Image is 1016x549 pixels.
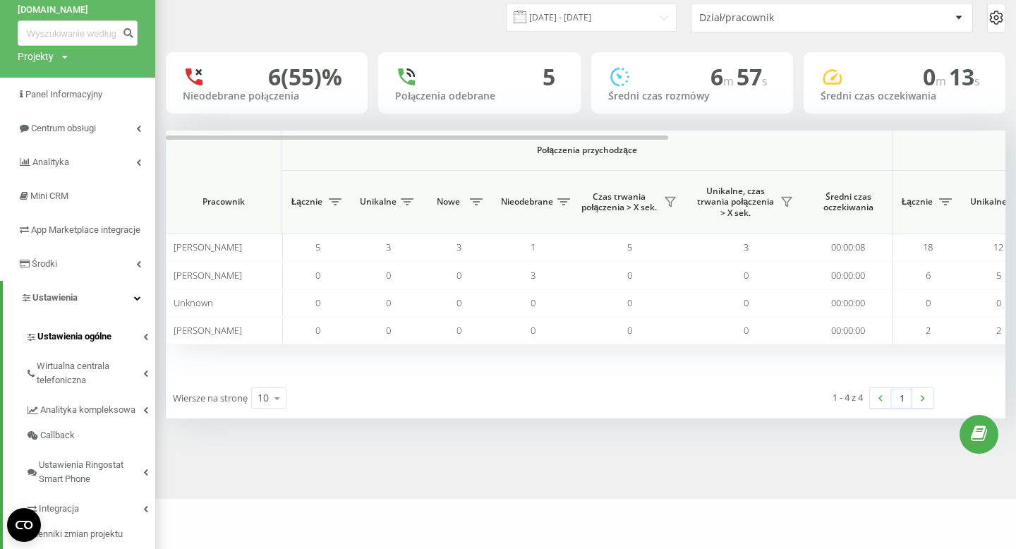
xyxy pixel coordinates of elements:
span: Ustawienia ogólne [37,330,111,344]
button: Open CMP widget [7,508,41,542]
span: 0 [386,269,391,282]
span: 0 [456,296,461,309]
span: 0 [744,269,749,282]
input: Wyszukiwanie według numeru [18,20,138,46]
span: 5 [996,269,1001,282]
span: Unknown [174,296,213,309]
span: 3 [744,241,749,253]
span: 6 [926,269,931,282]
span: Łącznie [900,196,935,207]
span: Pracownik [178,196,270,207]
span: Panel Informacyjny [25,89,102,99]
div: Dział/pracownik [699,12,868,24]
span: 18 [923,241,933,253]
span: s [762,73,768,89]
span: Nieodebrane [501,196,553,207]
span: 0 [926,296,931,309]
span: 0 [531,296,536,309]
td: 00:00:00 [804,317,893,344]
span: [PERSON_NAME] [174,269,242,282]
span: 57 [737,61,768,92]
span: Ustawienia [32,292,78,303]
span: Unikalne, czas trwania połączenia > X sek. [695,186,776,219]
span: Wiersze na stronę [173,392,248,404]
div: Połączenia odebrane [395,90,563,102]
a: Callback [25,423,155,448]
span: 0 [456,324,461,337]
div: 5 [543,64,555,90]
a: Ustawienia Ringostat Smart Phone [25,448,155,492]
span: Łącznie [289,196,325,207]
span: 3 [456,241,461,253]
span: 12 [993,241,1003,253]
span: Centrum obsługi [31,123,96,133]
span: Analityka kompleksowa [40,403,135,417]
span: 5 [627,241,632,253]
span: Mini CRM [30,191,68,201]
span: Unikalne [360,196,397,207]
a: Integracja [25,492,155,521]
span: 0 [531,324,536,337]
span: 0 [315,324,320,337]
span: Środki [32,258,57,269]
div: Projekty [18,49,54,64]
span: s [974,73,980,89]
a: Dzienniki zmian projektu [25,521,155,547]
div: 1 - 4 z 4 [833,390,863,404]
span: 6 [710,61,737,92]
span: 13 [949,61,980,92]
span: Połączenia przychodzące [319,145,855,156]
span: 2 [926,324,931,337]
span: 0 [627,324,632,337]
span: 0 [456,269,461,282]
span: App Marketplace integracje [31,224,140,235]
span: 0 [386,296,391,309]
span: m [936,73,949,89]
span: Callback [40,428,75,442]
a: Ustawienia ogólne [25,320,155,349]
span: Dzienniki zmian projektu [25,527,123,541]
span: Analityka [32,157,69,167]
span: Ustawienia Ringostat Smart Phone [39,458,143,486]
span: Integracja [39,502,79,516]
span: Wirtualna centrala telefoniczna [37,359,143,387]
span: Unikalne [970,196,1007,207]
td: 00:00:08 [804,234,893,261]
a: 1 [891,388,912,408]
span: Czas trwania połączenia > X sek. [579,191,660,213]
a: [DOMAIN_NAME] [18,3,138,17]
div: Średni czas oczekiwania [821,90,988,102]
span: Nowe [430,196,466,207]
div: Średni czas rozmówy [608,90,776,102]
span: 1 [531,241,536,253]
span: 0 [923,61,949,92]
span: 0 [386,324,391,337]
span: 2 [996,324,1001,337]
span: 0 [315,269,320,282]
span: 0 [744,324,749,337]
a: Analityka kompleksowa [25,393,155,423]
span: m [723,73,737,89]
a: Wirtualna centrala telefoniczna [25,349,155,393]
td: 00:00:00 [804,261,893,289]
span: 0 [996,296,1001,309]
td: 00:00:00 [804,289,893,317]
span: 5 [315,241,320,253]
span: 0 [627,296,632,309]
span: Średni czas oczekiwania [815,191,881,213]
a: Ustawienia [3,281,155,315]
span: 3 [531,269,536,282]
div: Nieodebrane połączenia [183,90,351,102]
span: 0 [627,269,632,282]
span: [PERSON_NAME] [174,241,242,253]
span: 3 [386,241,391,253]
div: 6 (55)% [268,64,342,90]
span: [PERSON_NAME] [174,324,242,337]
span: 0 [744,296,749,309]
div: 10 [258,391,269,405]
span: 0 [315,296,320,309]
